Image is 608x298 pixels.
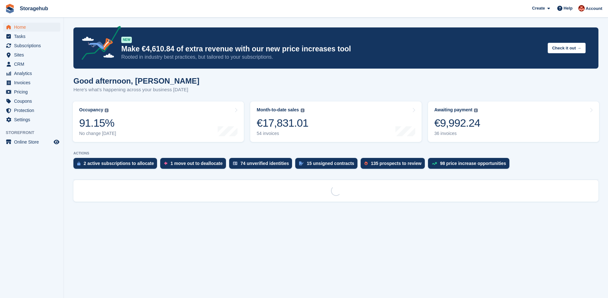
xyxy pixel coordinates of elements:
[14,138,52,146] span: Online Store
[170,161,222,166] div: 1 move out to deallocate
[257,107,299,113] div: Month-to-date sales
[17,3,51,14] a: Storagehub
[3,41,60,50] a: menu
[14,23,52,32] span: Home
[160,158,229,172] a: 1 move out to deallocate
[5,4,15,13] img: stora-icon-8386f47178a22dfd0bd8f6a31ec36ba5ce8667c1dd55bd0f319d3a0aa187defe.svg
[3,50,60,59] a: menu
[233,161,237,165] img: verify_identity-adf6edd0f0f0b5bbfe63781bf79b02c33cf7c696d77639b501bdc392416b5a36.svg
[14,78,52,87] span: Invoices
[3,78,60,87] a: menu
[440,161,506,166] div: 98 price increase opportunities
[73,151,598,155] p: ACTIONS
[73,101,244,142] a: Occupancy 91.15% No change [DATE]
[3,32,60,41] a: menu
[73,158,160,172] a: 2 active subscriptions to allocate
[14,32,52,41] span: Tasks
[474,108,478,112] img: icon-info-grey-7440780725fd019a000dd9b08b2336e03edf1995a4989e88bcd33f0948082b44.svg
[79,131,116,136] div: No change [DATE]
[241,161,289,166] div: 74 unverified identities
[301,108,304,112] img: icon-info-grey-7440780725fd019a000dd9b08b2336e03edf1995a4989e88bcd33f0948082b44.svg
[3,106,60,115] a: menu
[121,44,543,54] p: Make €4,610.84 of extra revenue with our new price increases tool
[299,161,304,165] img: contract_signature_icon-13c848040528278c33f63329250d36e43548de30e8caae1d1a13099fd9432cc5.svg
[432,162,437,165] img: price_increase_opportunities-93ffe204e8149a01c8c9dc8f82e8f89637d9d84a8eef4429ea346261dce0b2c0.svg
[250,101,421,142] a: Month-to-date sales €17,831.01 54 invoices
[578,5,585,11] img: Nick
[3,97,60,106] a: menu
[229,158,296,172] a: 74 unverified identities
[371,161,422,166] div: 135 prospects to review
[428,158,513,172] a: 98 price increase opportunities
[257,116,308,130] div: €17,831.01
[3,115,60,124] a: menu
[3,60,60,69] a: menu
[76,26,121,62] img: price-adjustments-announcement-icon-8257ccfd72463d97f412b2fc003d46551f7dbcb40ab6d574587a9cd5c0d94...
[6,130,64,136] span: Storefront
[14,87,52,96] span: Pricing
[3,23,60,32] a: menu
[84,161,154,166] div: 2 active subscriptions to allocate
[3,87,60,96] a: menu
[434,107,473,113] div: Awaiting payment
[548,43,586,53] button: Check it out →
[79,116,116,130] div: 91.15%
[14,69,52,78] span: Analytics
[121,54,543,61] p: Rooted in industry best practices, but tailored to your subscriptions.
[564,5,573,11] span: Help
[14,60,52,69] span: CRM
[14,41,52,50] span: Subscriptions
[53,138,60,146] a: Preview store
[3,69,60,78] a: menu
[307,161,354,166] div: 15 unsigned contracts
[164,161,167,165] img: move_outs_to_deallocate_icon-f764333ba52eb49d3ac5e1228854f67142a1ed5810a6f6cc68b1a99e826820c5.svg
[105,108,109,112] img: icon-info-grey-7440780725fd019a000dd9b08b2336e03edf1995a4989e88bcd33f0948082b44.svg
[364,161,368,165] img: prospect-51fa495bee0391a8d652442698ab0144808aea92771e9ea1ae160a38d050c398.svg
[434,131,480,136] div: 36 invoices
[73,86,199,93] p: Here's what's happening across your business [DATE]
[428,101,599,142] a: Awaiting payment €9,992.24 36 invoices
[121,37,132,43] div: NEW
[532,5,545,11] span: Create
[14,106,52,115] span: Protection
[361,158,428,172] a: 135 prospects to review
[77,161,80,166] img: active_subscription_to_allocate_icon-d502201f5373d7db506a760aba3b589e785aa758c864c3986d89f69b8ff3...
[3,138,60,146] a: menu
[14,115,52,124] span: Settings
[14,50,52,59] span: Sites
[295,158,361,172] a: 15 unsigned contracts
[79,107,103,113] div: Occupancy
[434,116,480,130] div: €9,992.24
[73,77,199,85] h1: Good afternoon, [PERSON_NAME]
[257,131,308,136] div: 54 invoices
[586,5,602,12] span: Account
[14,97,52,106] span: Coupons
